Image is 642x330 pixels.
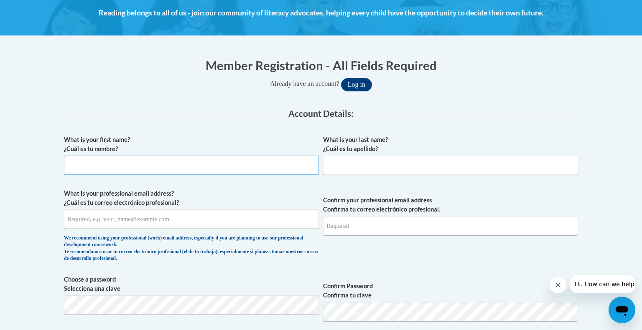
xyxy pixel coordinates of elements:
label: What is your professional email address? ¿Cuál es tu correo electrónico profesional? [64,189,319,207]
h1: Member Registration - All Fields Required [64,57,578,74]
h4: Reading belongs to all of us - join our community of literacy advocates, helping every child have... [64,8,578,18]
label: What is your first name? ¿Cuál es tu nombre? [64,135,319,154]
button: Log in [341,78,372,91]
label: Confirm your professional email address Confirma tu correo electrónico profesional. [323,196,578,214]
input: Metadata input [323,156,578,175]
input: Metadata input [64,209,319,229]
span: Hi. How can we help? [5,6,68,13]
span: Account Details: [288,108,354,118]
input: Metadata input [64,156,319,175]
iframe: Close message [550,277,566,293]
label: What is your last name? ¿Cuál es tu apellido? [323,135,578,154]
label: Choose a password Selecciona una clave [64,275,319,293]
iframe: Button to launch messaging window [609,297,635,323]
iframe: Message from company [570,275,635,293]
label: Confirm Password Confirma tu clave [323,282,578,300]
input: Required [323,216,578,235]
span: Already have an account? [270,80,339,87]
div: We recommend using your professional (work) email address, especially if you are planning to use ... [64,235,319,262]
